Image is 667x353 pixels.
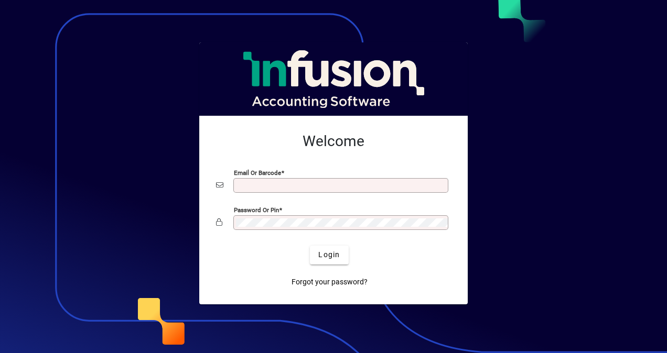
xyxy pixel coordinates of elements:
mat-label: Password or Pin [234,206,279,213]
a: Forgot your password? [287,273,372,292]
button: Login [310,246,348,264]
mat-label: Email or Barcode [234,169,281,176]
span: Forgot your password? [292,277,368,288]
h2: Welcome [216,133,451,150]
span: Login [318,249,340,260]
